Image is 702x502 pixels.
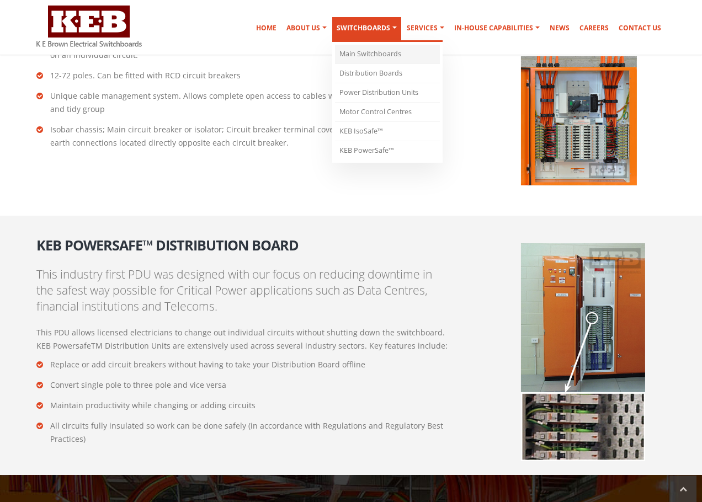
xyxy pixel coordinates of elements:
h2: KEB PowerSafe™ Distribution Board [36,229,450,253]
li: Replace or add circuit breakers without having to take your Distribution Board offline [36,358,450,371]
a: News [545,17,574,39]
a: Switchboards [332,17,401,42]
img: K E Brown Electrical Switchboards [36,6,142,47]
a: In-house Capabilities [450,17,544,39]
a: Services [402,17,449,39]
p: This industry first PDU was designed with our focus on reducing downtime in the safest way possib... [36,266,450,315]
a: Power Distribution Units [335,83,440,103]
a: Careers [575,17,613,39]
li: 12-72 poles. Can be fitted with RCD circuit breakers [36,69,450,82]
li: Maintain productivity while changing or adding circuits [36,399,450,412]
li: Unique cable management system. Allows complete open access to cables while retaining them in a n... [36,89,450,116]
li: Convert single pole to three pole and vice versa [36,378,450,392]
li: All circuits fully insulated so work can be done safely (in accordance with Regulations and Regul... [36,419,450,446]
a: Contact Us [614,17,666,39]
a: About Us [282,17,331,39]
li: Isobar chassis; Main circuit breaker or isolator; Circuit breaker terminal covers; Numbered neutr... [36,123,450,149]
a: Motor Control Centres [335,103,440,122]
p: This PDU allows licensed electricians to change out individual circuits without shutting down the... [36,326,450,353]
a: Distribution Boards [335,64,440,83]
a: Main Switchboards [335,45,440,64]
a: Home [252,17,281,39]
a: KEB IsoSafe™ [335,122,440,141]
a: KEB PowerSafe™ [335,141,440,160]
